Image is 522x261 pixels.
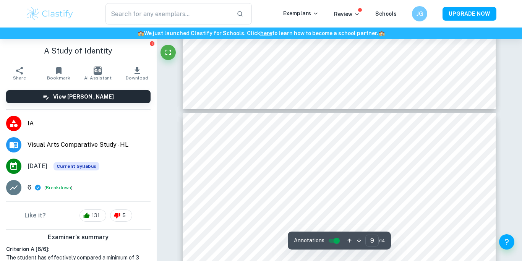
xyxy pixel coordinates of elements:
[260,30,272,36] a: here
[375,11,397,17] a: Schools
[138,30,144,36] span: 🏫
[3,233,154,242] h6: Examiner's summary
[53,162,99,170] div: This exemplar is based on the current syllabus. Feel free to refer to it for inspiration/ideas wh...
[39,63,78,84] button: Bookmark
[2,29,520,37] h6: We just launched Clastify for Schools. Click to learn how to become a school partner.
[28,162,47,171] span: [DATE]
[78,63,117,84] button: AI Assistant
[53,92,114,101] h6: View [PERSON_NAME]
[412,6,427,21] button: JG
[28,140,151,149] span: Visual Arts Comparative Study - HL
[44,184,73,191] span: ( )
[283,9,319,18] p: Exemplars
[94,66,102,75] img: AI Assistant
[443,7,496,21] button: UPGRADE NOW
[6,90,151,103] button: View [PERSON_NAME]
[126,75,148,81] span: Download
[46,184,71,191] button: Breakdown
[117,63,156,84] button: Download
[378,30,385,36] span: 🏫
[53,162,99,170] span: Current Syllabus
[334,10,360,18] p: Review
[118,212,130,219] span: 5
[499,234,514,250] button: Help and Feedback
[28,119,151,128] span: IA
[84,75,112,81] span: AI Assistant
[415,10,424,18] h6: JG
[149,41,155,46] button: Report issue
[79,209,106,222] div: 131
[13,75,26,81] span: Share
[105,3,230,24] input: Search for any exemplars...
[6,45,151,57] h1: A Study of Identity
[110,209,132,222] div: 5
[294,237,324,245] span: Annotations
[24,211,46,220] h6: Like it?
[88,212,104,219] span: 131
[26,6,74,21] img: Clastify logo
[160,45,176,60] button: Fullscreen
[6,245,151,253] h6: Criterion A [ 6 / 6 ]:
[28,183,31,192] p: 6
[47,75,70,81] span: Bookmark
[379,237,385,244] span: / 14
